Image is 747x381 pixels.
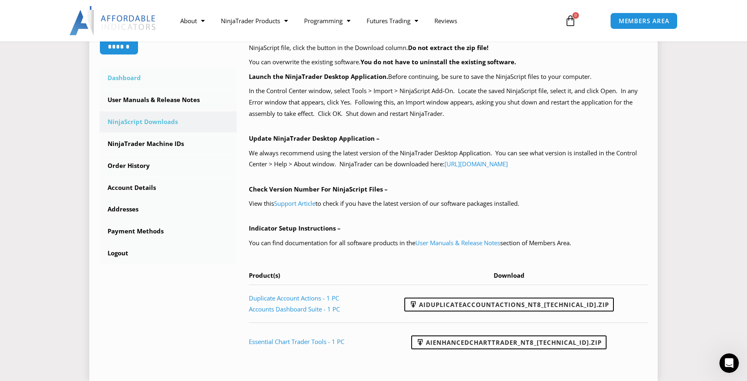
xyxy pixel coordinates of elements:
b: Check Version Number For NinjaScript Files – [249,185,388,193]
button: go back [5,3,21,19]
b: Launch the NinjaTrader Desktop Application. [249,72,388,81]
button: Send a message… [139,263,152,276]
p: View this to check if you have the latest version of our software packages installed. [249,198,648,209]
a: NinjaTrader Machine IDs [99,133,237,155]
div: No problem, thanks for the screenshots. [13,153,127,169]
nav: Account pages [99,67,237,264]
p: Your purchased products with available NinjaScript downloads are listed in the table below, at th... [249,31,648,54]
b: Do not extract the zip file! [408,44,488,52]
div: Sorry for the delay, I didn't get home until late. [36,121,149,137]
a: Support Article [274,199,315,207]
span: Product(s) [249,271,280,279]
textarea: Message… [7,249,155,263]
p: Before continuing, be sure to save the NinjaScript files to your computer. [249,71,648,83]
a: Reviews [426,11,465,30]
iframe: Intercom live chat [719,353,739,373]
div: Michael says… [6,23,156,116]
a: Futures Trading [358,11,426,30]
p: In the Control Center window, select Tools > Import > NinjaScript Add-On. Locate the saved NinjaS... [249,85,648,120]
nav: Menu [172,11,555,30]
div: No problem, thanks for the screenshots.In the indicator settings under Account Management, click ... [6,148,133,344]
a: User Manuals & Release Notes [99,89,237,111]
div: David says… [6,148,156,362]
a: NinjaScript Downloads [99,111,237,133]
div: In the indicator settings under Account Management, click the arrow '>' next to Auto Liquidate Pe... [13,173,127,197]
a: Programming [296,11,358,30]
button: Home [127,3,142,19]
a: AIDuplicateAccountActions_NT8_[TECHNICAL_ID].zip [404,298,614,311]
a: MEMBERS AREA [610,13,678,29]
a: Duplicate Account Actions - 1 PC [249,294,339,302]
p: You can overwrite the existing software. [249,57,648,68]
img: LogoAI | Affordable Indicators – NinjaTrader [69,6,157,35]
a: Order History [99,155,237,176]
button: Emoji picker [13,266,19,273]
p: You can find documentation for all software products in the section of Members Area. [249,237,648,249]
a: Account Details [99,177,237,198]
p: We always recommend using the latest version of the NinjaTrader Desktop Application. You can see ... [249,148,648,170]
button: Start recording [52,266,58,273]
div: Michael says… [6,116,156,148]
div: Sorry for the delay, I didn't get home until late. [29,116,156,142]
a: User Manuals & Release Notes [415,239,500,247]
div: Close [142,3,157,18]
b: Update NinjaTrader Desktop Application – [249,134,380,142]
a: [URL][DOMAIN_NAME] [445,160,508,168]
a: Essential Chart Trader Tools - 1 PC [249,337,344,346]
a: Addresses [99,199,237,220]
p: Active [39,10,56,18]
b: Indicator Setup Instructions – [249,224,341,232]
button: Upload attachment [39,266,45,273]
img: Profile image for David [23,4,36,17]
a: NinjaTrader Products [213,11,296,30]
b: You do not have to uninstall the existing software. [361,58,516,66]
span: MEMBERS AREA [619,18,669,24]
a: Accounts Dashboard Suite - 1 PC [249,305,340,313]
div: Here is the screenshot of Duplicate Account Actions. [29,23,156,115]
a: AIEnhancedChartTrader_NT8_[TECHNICAL_ID].zip [411,335,607,349]
a: About [172,11,213,30]
span: Download [494,271,525,279]
h1: [PERSON_NAME] [39,4,92,10]
a: Dashboard [99,67,237,89]
a: 0 [553,9,588,33]
button: Gif picker [26,266,32,273]
a: Payment Methods [99,221,237,242]
span: 0 [572,12,579,19]
a: Logout [99,243,237,264]
div: Here is the screenshot of Duplicate Account Actions. [36,94,149,110]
